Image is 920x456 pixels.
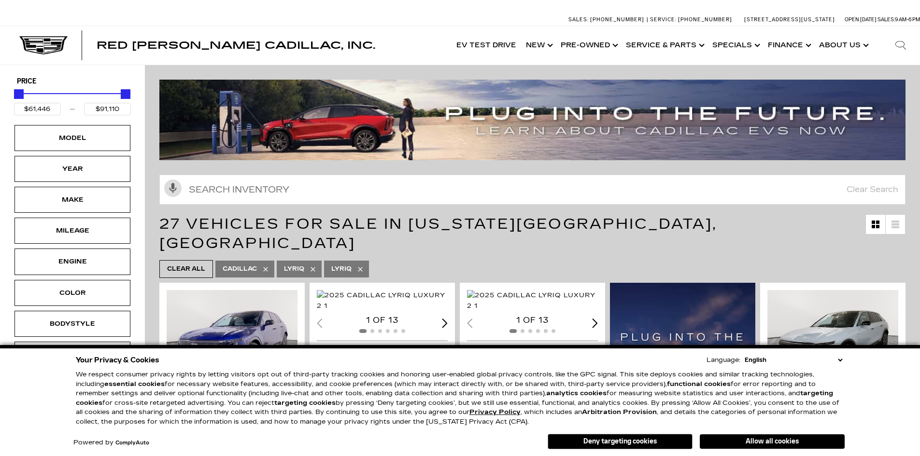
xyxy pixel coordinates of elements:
[590,16,644,23] span: [PHONE_NUMBER]
[167,263,205,275] span: Clear All
[317,290,449,311] div: 1 / 2
[708,26,763,65] a: Specials
[19,36,68,55] img: Cadillac Dark Logo with Cadillac White Text
[48,133,97,143] div: Model
[104,380,165,388] strong: essential cookies
[14,218,130,244] div: MileageMileage
[744,16,835,23] a: [STREET_ADDRESS][US_STATE]
[48,225,97,236] div: Mileage
[17,77,128,86] h5: Price
[546,389,607,397] strong: analytics cookies
[763,26,814,65] a: Finance
[48,194,97,205] div: Make
[442,318,448,328] div: Next slide
[48,288,97,298] div: Color
[76,370,845,427] p: We respect consumer privacy rights by letting visitors opt out of third-party tracking cookies an...
[647,17,735,22] a: Service: [PHONE_NUMBER]
[159,175,906,205] input: Search Inventory
[621,26,708,65] a: Service & Parts
[76,389,833,407] strong: targeting cookies
[14,280,130,306] div: ColorColor
[167,290,299,389] img: 2025 Cadillac LYRIQ Sport 1 1
[317,290,449,311] img: 2025 Cadillac LYRIQ Luxury 2 1
[582,408,657,416] strong: Arbitration Provision
[548,434,693,449] button: Deny targeting cookies
[14,125,130,151] div: ModelModel
[159,215,717,252] span: 27 Vehicles for Sale in [US_STATE][GEOGRAPHIC_DATA], [GEOGRAPHIC_DATA]
[115,440,149,446] a: ComplyAuto
[97,40,375,51] span: Red [PERSON_NAME] Cadillac, Inc.
[767,290,900,389] img: 2025 Cadillac LYRIQ Sport 2 1
[878,16,895,23] span: Sales:
[650,16,677,23] span: Service:
[469,408,521,416] a: Privacy Policy
[568,16,589,23] span: Sales:
[667,380,731,388] strong: functional cookies
[467,290,599,311] img: 2025 Cadillac LYRIQ Luxury 2 1
[317,315,448,326] div: 1 of 13
[48,256,97,267] div: Engine
[73,440,149,446] div: Powered by
[14,249,130,275] div: EngineEngine
[700,434,845,449] button: Allow all cookies
[14,342,130,368] div: TrimTrim
[845,16,877,23] span: Open [DATE]
[895,16,920,23] span: 9 AM-6 PM
[331,263,352,275] span: LYRIQ
[467,290,599,311] div: 1 / 2
[48,318,97,329] div: Bodystyle
[164,180,182,197] svg: Click to toggle on voice search
[14,311,130,337] div: BodystyleBodystyle
[707,357,740,363] div: Language:
[467,315,598,326] div: 1 of 13
[814,26,872,65] a: About Us
[14,156,130,182] div: YearYear
[121,89,130,99] div: Maximum Price
[14,86,131,115] div: Price
[521,26,556,65] a: New
[159,80,913,160] img: ev-blog-post-banners4
[48,164,97,174] div: Year
[84,103,131,115] input: Maximum
[14,187,130,213] div: MakeMake
[556,26,621,65] a: Pre-Owned
[167,290,299,389] div: 1 / 2
[274,399,336,407] strong: targeting cookies
[223,263,257,275] span: Cadillac
[742,355,845,365] select: Language Select
[97,41,375,50] a: Red [PERSON_NAME] Cadillac, Inc.
[678,16,732,23] span: [PHONE_NUMBER]
[284,263,304,275] span: Lyriq
[767,290,900,389] div: 1 / 2
[592,318,598,328] div: Next slide
[76,353,159,367] span: Your Privacy & Cookies
[14,103,61,115] input: Minimum
[568,17,647,22] a: Sales: [PHONE_NUMBER]
[452,26,521,65] a: EV Test Drive
[14,89,24,99] div: Minimum Price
